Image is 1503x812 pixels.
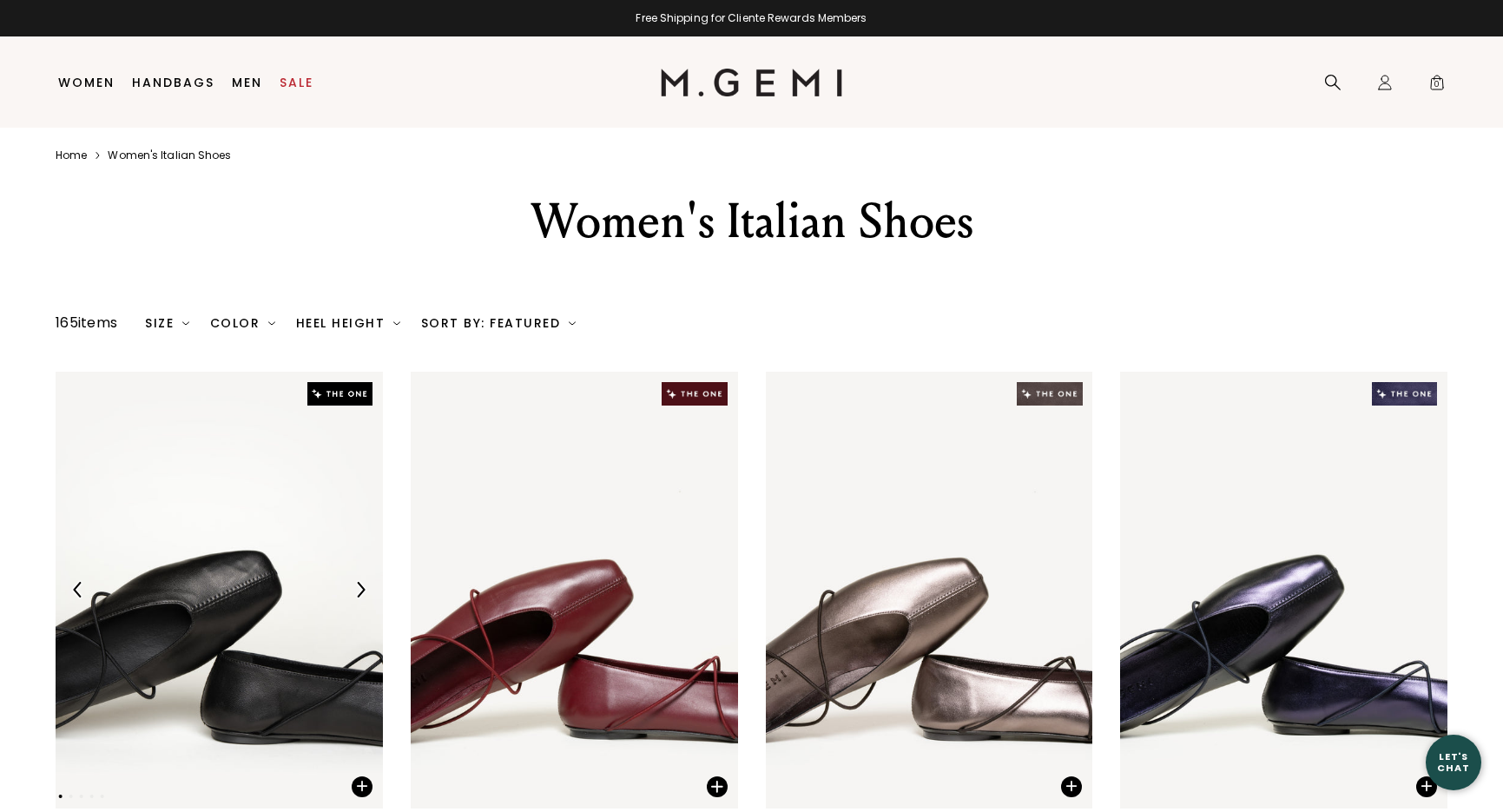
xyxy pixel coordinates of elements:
[296,316,400,330] div: Heel Height
[661,69,842,96] img: M.Gemi
[766,372,1093,809] img: The Una
[56,149,87,162] a: Home
[421,316,576,330] div: Sort By: Featured
[1120,372,1447,809] img: The Una
[70,582,86,597] img: Previous Arrow
[353,582,368,597] img: Next Arrow
[569,320,576,327] img: chevron-down.svg
[1426,751,1481,773] div: Let's Chat
[58,76,115,89] a: Women
[280,76,313,89] a: Sale
[268,320,275,327] img: chevron-down.svg
[393,320,400,327] img: chevron-down.svg
[411,372,738,809] img: The Una
[232,76,262,89] a: Men
[132,76,214,89] a: Handbags
[210,316,275,330] div: Color
[56,372,383,809] img: The Una
[145,316,189,330] div: Size
[108,149,231,162] a: Women's italian shoes
[1428,77,1446,95] span: 0
[182,320,189,327] img: chevron-down.svg
[56,313,117,333] div: 165 items
[307,382,372,406] img: The One tag
[451,190,1053,253] div: Women's Italian Shoes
